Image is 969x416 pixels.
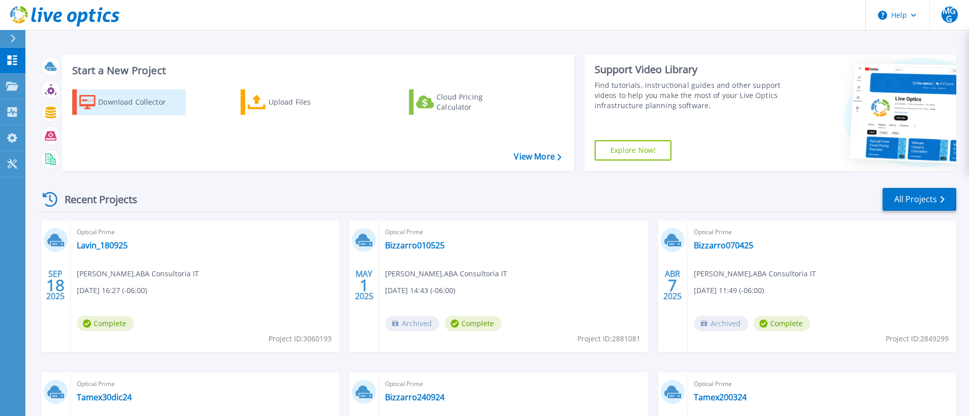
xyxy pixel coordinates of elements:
span: Complete [77,316,134,331]
a: Bizzarro010525 [385,240,445,250]
div: ABR 2025 [663,267,682,304]
div: Upload Files [269,92,350,112]
span: [DATE] 16:27 (-06:00) [77,285,147,296]
div: MAY 2025 [355,267,374,304]
div: Find tutorials, instructional guides and other support videos to help you make the most of your L... [595,80,784,111]
span: [PERSON_NAME] , ABA Consultoria IT [694,268,816,279]
span: Optical Prime [385,378,641,390]
a: Bizzarro240924 [385,392,445,402]
a: Tamex30dic24 [77,392,132,402]
a: View More [514,152,561,162]
span: 1 [360,281,369,290]
span: Optical Prime [694,227,950,238]
span: Archived [385,316,439,331]
span: Optical Prime [694,378,950,390]
span: [DATE] 14:43 (-06:00) [385,285,455,296]
span: Complete [753,316,810,331]
span: [PERSON_NAME] , ABA Consultoria IT [385,268,507,279]
span: MGG [942,7,958,23]
span: Optical Prime [77,227,333,238]
span: 18 [46,281,65,290]
span: Optical Prime [385,227,641,238]
a: Lavin_180925 [77,240,128,250]
span: Project ID: 2881081 [577,333,640,344]
span: Complete [445,316,502,331]
a: All Projects [883,188,956,211]
h3: Start a New Project [72,65,561,76]
div: Recent Projects [39,187,151,212]
a: Explore Now! [595,140,672,161]
span: [DATE] 11:49 (-06:00) [694,285,764,296]
a: Upload Files [241,89,354,115]
span: Project ID: 2849299 [886,333,949,344]
a: Cloud Pricing Calculator [409,89,522,115]
a: Bizzarro070425 [694,240,753,250]
span: Project ID: 3060193 [269,333,332,344]
div: Cloud Pricing Calculator [436,92,518,112]
a: Download Collector [72,89,186,115]
span: 7 [668,281,677,290]
div: Support Video Library [595,63,784,76]
div: SEP 2025 [46,267,65,304]
span: [PERSON_NAME] , ABA Consultoria IT [77,268,199,279]
span: Archived [694,316,748,331]
a: Tamex200324 [694,392,747,402]
div: Download Collector [98,92,180,112]
span: Optical Prime [77,378,333,390]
